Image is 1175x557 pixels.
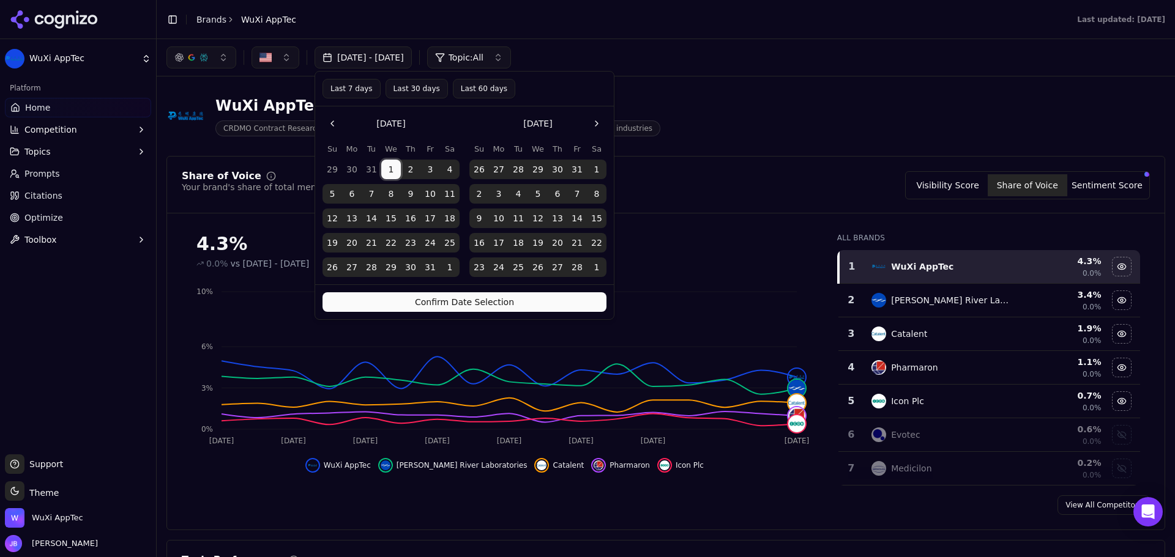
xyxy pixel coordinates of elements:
[509,184,528,204] button: Tuesday, February 4th, 2025, selected
[315,46,412,68] button: [DATE] - [DATE]
[5,508,24,528] img: WuXi AppTec
[5,78,151,98] div: Platform
[5,230,151,249] button: Toolbox
[843,427,860,442] div: 6
[281,437,306,445] tspan: [DATE]
[1023,356,1101,368] div: 1.1 %
[788,369,805,386] img: wuxi apptec
[837,233,1140,243] div: All Brands
[469,233,489,253] button: Sunday, February 16th, 2025, selected
[838,418,1140,452] tr: 6evotecEvotec0.6%0.0%Show evotec data
[24,146,51,158] span: Topics
[567,160,587,179] button: Friday, January 31st, 2025, selected
[567,257,587,277] button: Friday, February 28th, 2025, selected
[567,233,587,253] button: Friday, February 21st, 2025, selected
[788,407,805,424] img: pharmaron
[342,184,362,204] button: Monday, January 6th, 2025, selected
[5,208,151,227] a: Optimize
[1112,425,1132,444] button: Show evotec data
[201,384,213,393] tspan: 3%
[838,452,1140,485] tr: 7medicilonMedicilon0.2%0.0%Show medicilon data
[24,190,62,202] span: Citations
[381,233,401,253] button: Wednesday, January 22nd, 2025, selected
[5,120,151,139] button: Competition
[641,437,666,445] tspan: [DATE]
[587,143,606,155] th: Saturday
[401,184,420,204] button: Thursday, January 9th, 2025, selected
[1112,358,1132,377] button: Hide pharmaron data
[215,96,660,116] div: WuXi AppTec
[362,184,381,204] button: Tuesday, January 7th, 2025, selected
[509,208,528,228] button: Tuesday, February 11th, 2025, selected
[469,257,489,277] button: Sunday, February 23rd, 2025, selected
[548,184,567,204] button: Thursday, February 6th, 2025, selected
[509,160,528,179] button: Tuesday, January 28th, 2025, selected
[353,437,378,445] tspan: [DATE]
[788,394,805,411] img: catalent
[449,51,483,64] span: Topic: All
[24,488,59,498] span: Theme
[567,208,587,228] button: Friday, February 14th, 2025, selected
[843,394,860,408] div: 5
[1023,255,1101,267] div: 4.3 %
[259,51,272,64] img: US
[587,257,606,277] button: Saturday, March 1st, 2025, selected
[24,124,77,136] span: Competition
[489,184,509,204] button: Monday, February 3rd, 2025, selected
[24,234,57,246] span: Toolbox
[548,233,567,253] button: Thursday, February 20th, 2025, selected
[871,326,886,341] img: catalent
[837,250,1140,485] div: Data table
[323,233,342,253] button: Sunday, January 19th, 2025, selected
[587,233,606,253] button: Saturday, February 22nd, 2025, selected
[548,160,567,179] button: Thursday, January 30th, 2025, selected
[215,120,660,136] span: CRDMO Contract Research, Development and Manufacturing Organization for biotech and pharmaceutica...
[209,437,234,445] tspan: [DATE]
[323,160,342,179] button: Sunday, December 29th, 2024
[497,437,522,445] tspan: [DATE]
[871,427,886,442] img: evotec
[196,233,813,255] div: 4.3%
[206,257,228,270] span: 0.0%
[342,143,362,155] th: Monday
[231,257,310,270] span: vs [DATE] - [DATE]
[420,233,440,253] button: Friday, January 24th, 2025, selected
[469,143,606,277] table: February 2025
[469,160,489,179] button: Sunday, January 26th, 2025, selected
[528,257,548,277] button: Wednesday, February 26th, 2025, selected
[378,458,528,473] button: Hide charles river laboratories data
[1023,389,1101,402] div: 0.7 %
[1023,289,1101,301] div: 3.4 %
[871,461,886,476] img: medicilon
[1133,497,1163,526] div: Open Intercom Messenger
[182,171,261,181] div: Share of Voice
[5,49,24,68] img: WuXi AppTec
[891,361,938,374] div: Pharmaron
[25,101,50,114] span: Home
[1083,369,1102,379] span: 0.0%
[420,160,440,179] button: Friday, January 3rd, 2025, selected
[587,184,606,204] button: Saturday, February 8th, 2025, selected
[386,79,448,98] button: Last 30 days
[440,143,460,155] th: Saturday
[469,208,489,228] button: Sunday, February 9th, 2025, selected
[489,233,509,253] button: Monday, February 17th, 2025, selected
[401,160,420,179] button: Thursday, January 2nd, 2025, selected
[342,257,362,277] button: Monday, January 27th, 2025, selected
[323,257,342,277] button: Sunday, January 26th, 2025, selected
[323,184,342,204] button: Sunday, January 5th, 2025, selected
[587,208,606,228] button: Saturday, February 15th, 2025, selected
[401,143,420,155] th: Thursday
[1083,268,1102,278] span: 0.0%
[381,460,390,470] img: charles river laboratories
[381,208,401,228] button: Wednesday, January 15th, 2025, selected
[1067,174,1147,196] button: Sentiment Score
[5,142,151,161] button: Topics
[381,143,401,155] th: Wednesday
[182,181,337,193] div: Your brand's share of total mentions
[308,460,318,470] img: wuxi apptec
[362,208,381,228] button: Tuesday, January 14th, 2025, selected
[843,360,860,375] div: 4
[1077,15,1165,24] div: Last updated: [DATE]
[610,460,650,470] span: Pharmaron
